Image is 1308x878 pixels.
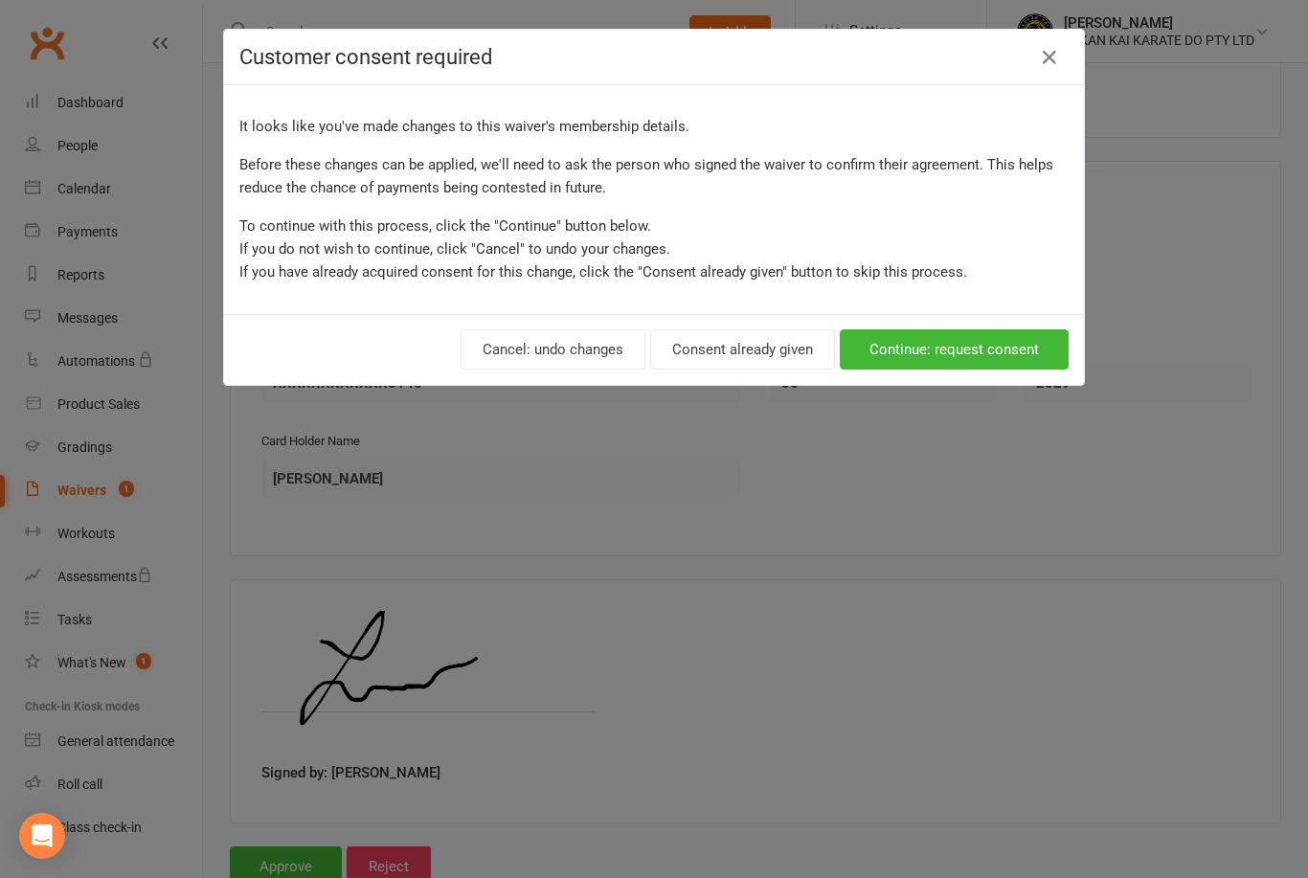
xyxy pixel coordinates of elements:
[239,115,1069,138] p: It looks like you've made changes to this waiver's membership details.
[650,329,835,370] button: Consent already given
[239,263,967,281] span: If you have already acquired consent for this change, click the "Consent already given" button to...
[1034,42,1065,73] button: Close
[239,153,1069,199] p: Before these changes can be applied, we'll need to ask the person who signed the waiver to confir...
[840,329,1069,370] button: Continue: request consent
[461,329,645,370] button: Cancel: undo changes
[239,45,492,69] span: Customer consent required
[19,813,65,859] div: Open Intercom Messenger
[239,214,1069,283] p: To continue with this process, click the "Continue" button below. If you do not wish to continue,...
